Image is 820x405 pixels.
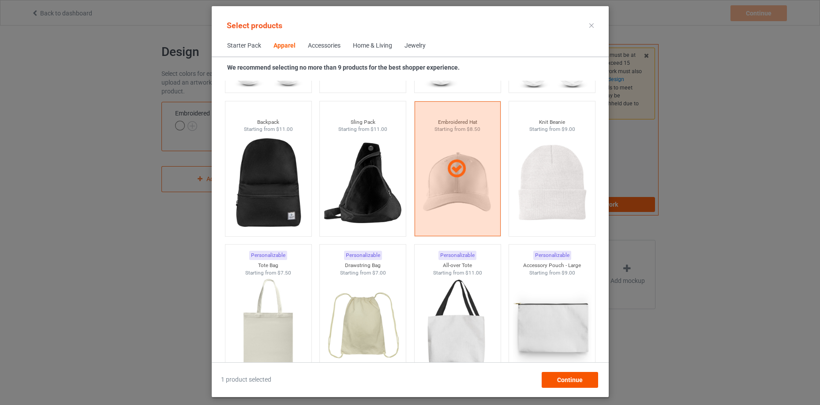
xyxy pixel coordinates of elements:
div: Personalizable [438,251,476,260]
div: Starting from [414,269,500,277]
span: $9.00 [561,126,575,132]
span: 1 product selected [221,375,271,384]
div: Knit Beanie [509,119,595,126]
div: Starting from [320,126,406,133]
div: Starting from [509,269,595,277]
div: Starting from [320,269,406,277]
img: regular.jpg [513,276,592,375]
div: Personalizable [533,251,571,260]
span: $7.50 [277,270,291,276]
div: Personalizable [249,251,287,260]
span: $11.00 [371,126,387,132]
strong: We recommend selecting no more than 9 products for the best shopper experience. [227,64,460,71]
div: Backpack [225,119,311,126]
div: Accessory Pouch - Large [509,262,595,269]
img: regular.jpg [418,276,497,375]
div: Starting from [225,269,311,277]
div: Starting from [225,126,311,133]
img: regular.jpg [228,276,307,375]
div: Home & Living [353,41,392,50]
span: $11.00 [465,270,482,276]
span: Continue [557,376,582,383]
span: Starter Pack [221,35,267,56]
div: Sling Pack [320,119,406,126]
img: regular.jpg [323,133,402,232]
img: regular.jpg [323,276,402,375]
div: Starting from [509,126,595,133]
div: Continue [541,372,598,388]
div: Accessories [308,41,341,50]
span: $11.00 [276,126,292,132]
img: regular.jpg [513,133,592,232]
div: Tote Bag [225,262,311,269]
div: Drawstring Bag [320,262,406,269]
img: regular.jpg [228,133,307,232]
div: Personalizable [344,251,382,260]
span: Select products [227,21,282,30]
span: $9.00 [561,270,575,276]
div: All-over Tote [414,262,500,269]
span: $7.00 [372,270,386,276]
div: Jewelry [404,41,426,50]
div: Apparel [273,41,296,50]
